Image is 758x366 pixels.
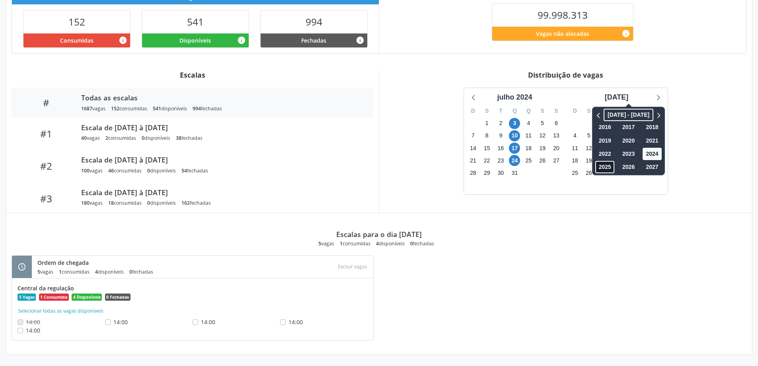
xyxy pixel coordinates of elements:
[595,148,614,160] span: 2022
[181,167,187,174] span: 54
[119,36,127,45] i: Vagas alocadas que possuem marcações associadas
[111,105,147,112] div: consumidas
[81,105,105,112] div: vagas
[356,36,364,45] i: Vagas alocadas e sem marcações associadas que tiveram sua disponibilidade fechada
[18,284,368,292] div: Central da regulação
[523,155,534,166] span: quinta-feira, 25 de julho de 2024
[237,36,246,45] i: Vagas alocadas e sem marcações associadas
[509,155,520,166] span: quarta-feira, 24 de julho de 2024
[509,118,520,129] span: quarta-feira, 3 de julho de 2024
[508,105,522,117] div: Q
[523,143,534,154] span: quinta-feira, 18 de julho de 2024
[18,294,36,301] span: 5 Vagas
[622,29,630,38] i: Quantidade de vagas restantes do teto de vagas
[643,121,662,133] span: 2018
[26,318,40,326] span: Não é possivel realocar uma vaga consumida
[59,268,90,275] div: consumidas
[108,167,142,174] div: consumidas
[18,307,104,315] button: Selecionar todas as vagas disponíveis
[551,118,562,129] span: sábado, 6 de julho de 2024
[410,240,434,247] div: fechadas
[105,135,136,141] div: consumidas
[81,155,362,164] div: Escala de [DATE] à [DATE]
[95,268,98,275] span: 4
[153,105,187,112] div: disponíveis
[72,294,102,301] span: 4 Disponíveis
[108,200,114,206] span: 18
[142,135,170,141] div: disponíveis
[181,200,190,206] span: 162
[569,130,581,141] span: domingo, 4 de agosto de 2024
[105,294,131,301] span: 0 Fechadas
[569,167,581,178] span: domingo, 25 de agosto de 2024
[153,105,161,112] span: 541
[537,155,548,166] span: sexta-feira, 26 de julho de 2024
[568,105,582,117] div: D
[129,268,153,275] div: fechadas
[602,92,632,103] div: [DATE]
[181,200,211,206] div: fechadas
[176,135,203,141] div: fechadas
[26,327,40,334] span: 14:00
[201,318,215,326] span: 14:00
[306,15,322,28] span: 994
[335,261,370,272] div: Escolha as vagas para excluir
[193,105,201,112] span: 994
[37,258,159,267] div: Ordem de chegada
[17,160,76,172] div: #2
[105,135,108,141] span: 2
[81,123,362,132] div: Escala de [DATE] à [DATE]
[60,36,94,45] span: Consumidas
[147,167,176,174] div: disponíveis
[340,240,370,247] div: consumidas
[176,135,181,141] span: 38
[468,130,479,141] span: domingo, 7 de julho de 2024
[81,188,362,197] div: Escala de [DATE] à [DATE]
[523,118,534,129] span: quinta-feira, 4 de julho de 2024
[537,130,548,141] span: sexta-feira, 12 de julho de 2024
[495,118,507,129] span: terça-feira, 2 de julho de 2024
[466,105,480,117] div: D
[551,130,562,141] span: sábado, 13 de julho de 2024
[522,105,536,117] div: Q
[536,29,589,38] span: Vagas não alocadas
[509,130,520,141] span: quarta-feira, 10 de julho de 2024
[481,167,493,178] span: segunda-feira, 29 de julho de 2024
[376,240,405,247] div: disponíveis
[385,70,746,79] div: Distribuição de vagas
[113,318,128,326] span: 14:00
[619,161,638,173] span: 2026
[569,155,581,166] span: domingo, 18 de agosto de 2024
[179,36,211,45] span: Disponíveis
[569,143,581,154] span: domingo, 11 de agosto de 2024
[551,155,562,166] span: sábado, 27 de julho de 2024
[619,135,638,147] span: 2020
[583,130,594,141] span: segunda-feira, 5 de agosto de 2024
[481,143,493,154] span: segunda-feira, 15 de julho de 2024
[480,105,494,117] div: S
[536,105,550,117] div: S
[147,200,150,206] span: 0
[509,167,520,178] span: quarta-feira, 31 de julho de 2024
[495,155,507,166] span: terça-feira, 23 de julho de 2024
[181,167,208,174] div: fechadas
[17,128,76,139] div: #1
[108,200,142,206] div: consumidas
[619,121,638,133] span: 2017
[288,318,303,326] span: 14:00
[108,167,114,174] span: 46
[318,240,334,247] div: vagas
[37,268,53,275] div: vagas
[583,167,594,178] span: segunda-feira, 26 de agosto de 2024
[17,97,76,108] div: #
[551,143,562,154] span: sábado, 20 de julho de 2024
[481,118,493,129] span: segunda-feira, 1 de julho de 2024
[111,105,119,112] span: 152
[538,8,588,22] span: 99.998.313
[81,135,100,141] div: vagas
[537,118,548,129] span: sexta-feira, 5 de julho de 2024
[481,130,493,141] span: segunda-feira, 8 de julho de 2024
[495,143,507,154] span: terça-feira, 16 de julho de 2024
[193,105,222,112] div: fechadas
[509,143,520,154] span: quarta-feira, 17 de julho de 2024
